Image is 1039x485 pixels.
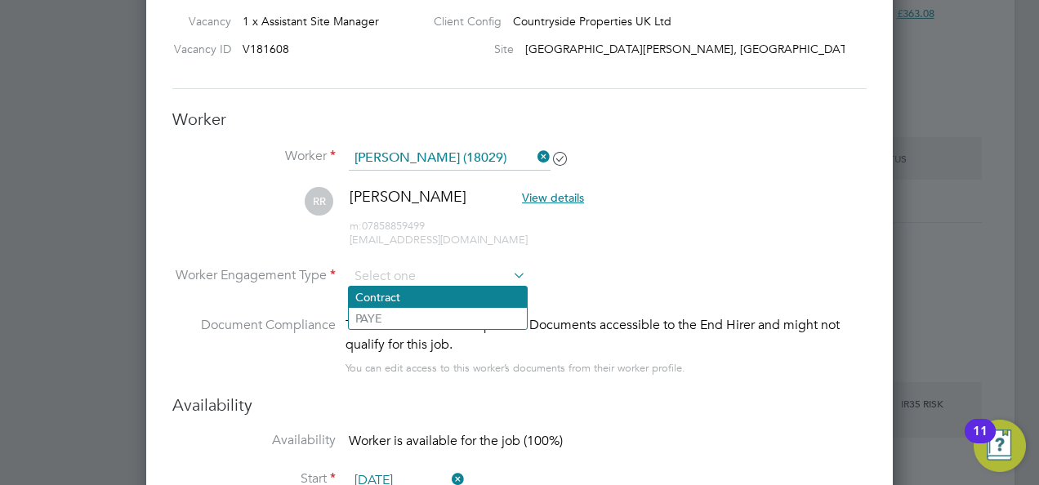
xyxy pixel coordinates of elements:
span: Worker is available for the job (100%) [349,433,563,449]
span: RR [305,187,333,216]
div: You can edit access to this worker’s documents from their worker profile. [346,358,685,378]
label: Site [421,42,514,56]
label: Worker Engagement Type [172,267,336,284]
div: 11 [973,431,988,452]
label: Vacancy ID [166,42,231,56]
h3: Worker [172,109,867,130]
span: [PERSON_NAME] [350,187,466,206]
input: Search for... [349,146,551,171]
span: Countryside Properties UK Ltd [513,14,671,29]
button: Open Resource Center, 11 new notifications [974,420,1026,472]
span: [EMAIL_ADDRESS][DOMAIN_NAME] [350,233,528,247]
span: m: [350,219,362,233]
span: 07858859499 [350,219,425,233]
label: Document Compliance [172,315,336,375]
span: [GEOGRAPHIC_DATA][PERSON_NAME], [GEOGRAPHIC_DATA] [525,42,858,56]
li: Contract [349,287,527,308]
label: Vacancy [166,14,231,29]
h3: Availability [172,394,867,416]
input: Select one [349,265,526,289]
label: Worker [172,148,336,165]
li: PAYE [349,308,527,329]
span: View details [522,190,584,205]
label: Availability [172,432,336,449]
span: 1 x Assistant Site Manager [243,14,379,29]
label: Client Config [421,14,502,29]
div: This worker has no Compliance Documents accessible to the End Hirer and might not qualify for thi... [346,315,867,354]
span: V181608 [243,42,289,56]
